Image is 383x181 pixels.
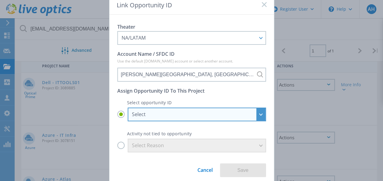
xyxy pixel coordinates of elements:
p: Activity not tied to opportunity [117,131,266,136]
span: Link Opportunity ID [117,1,172,9]
p: Use the default [DOMAIN_NAME] account or select another account. [117,58,266,64]
a: Cancel [197,162,213,173]
div: Select [132,111,255,118]
input: FULTON CO SCHOOL DISTRICT, ALPHARETTA, GA : 595681389 [117,68,266,82]
div: NA/LATAM [122,34,255,41]
p: Theater [117,23,266,31]
p: Assign Opportunity ID To This Project [117,87,266,95]
button: Save [220,163,266,177]
p: Select opportunity ID [117,100,266,105]
p: Account Name / SFDC ID [117,50,266,58]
